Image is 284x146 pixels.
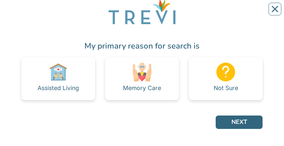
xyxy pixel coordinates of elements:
[269,3,281,15] button: Close
[216,63,235,81] img: not-sure.png
[21,40,263,52] div: My primary reason for search is
[216,116,263,129] button: NEXT
[123,85,161,91] div: Memory Care
[214,85,238,91] div: Not Sure
[38,85,79,91] div: Assisted Living
[133,63,151,81] img: MC.png
[49,63,68,81] img: AL.png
